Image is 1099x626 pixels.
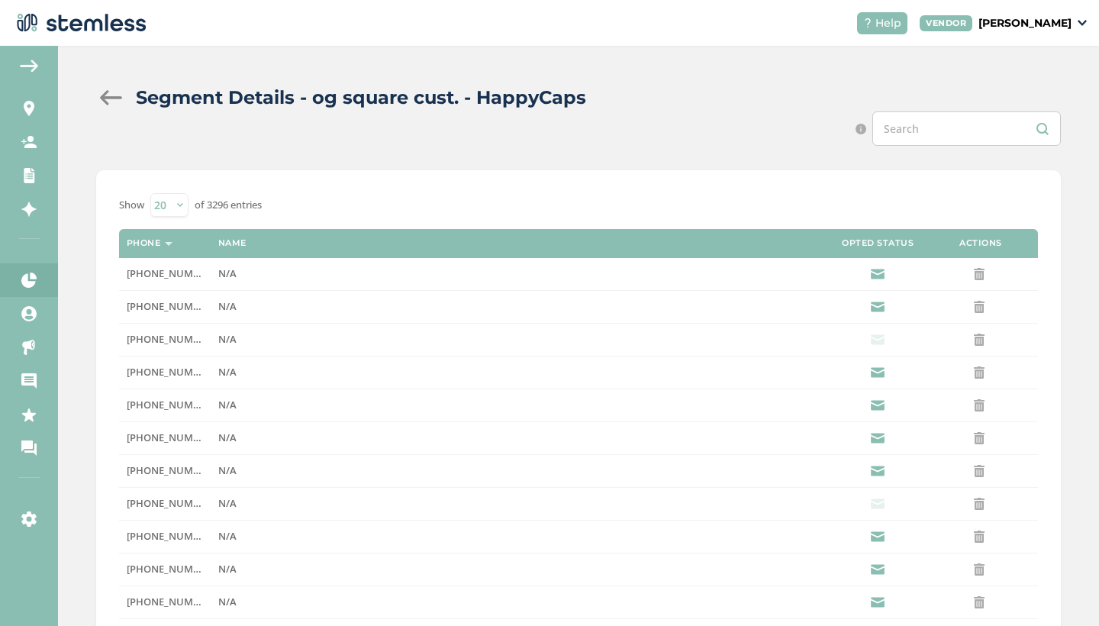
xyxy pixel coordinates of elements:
[127,497,203,510] label: (310) 467-7494
[127,398,214,411] span: [PHONE_NUMBER]
[127,463,214,477] span: [PHONE_NUMBER]
[856,124,866,134] img: icon-info-236977d2.svg
[218,332,237,346] span: N/A
[127,595,203,608] label: (515) 313-5362
[872,111,1061,146] input: Search
[218,299,237,313] span: N/A
[127,595,214,608] span: [PHONE_NUMBER]
[127,267,203,280] label: (858) 336-9305
[218,366,824,379] label: N/A
[218,497,824,510] label: N/A
[218,431,237,444] span: N/A
[842,238,914,248] label: Opted Status
[127,464,203,477] label: (203) 631-6491
[119,198,144,213] label: Show
[127,333,203,346] label: (916) 884-3907
[1023,553,1099,626] iframe: Chat Widget
[127,530,203,543] label: (281) 608-0717
[218,463,237,477] span: N/A
[127,332,214,346] span: [PHONE_NUMBER]
[195,198,262,213] label: of 3296 entries
[127,431,214,444] span: [PHONE_NUMBER]
[923,229,1038,258] th: Actions
[218,365,237,379] span: N/A
[218,399,824,411] label: N/A
[875,15,901,31] span: Help
[218,529,237,543] span: N/A
[218,267,824,280] label: N/A
[127,365,214,379] span: [PHONE_NUMBER]
[127,562,214,576] span: [PHONE_NUMBER]
[20,60,38,72] img: icon-arrow-back-accent-c549486e.svg
[165,242,172,246] img: icon-sort-1e1d7615.svg
[218,266,237,280] span: N/A
[218,398,237,411] span: N/A
[1078,20,1087,26] img: icon_down-arrow-small-66adaf34.svg
[127,399,203,411] label: (929) 214-2566
[218,595,237,608] span: N/A
[218,563,824,576] label: N/A
[127,238,161,248] label: Phone
[127,300,203,313] label: (620) 755-4861
[127,266,214,280] span: [PHONE_NUMBER]
[136,84,586,111] h2: Segment Details - og square cust. - HappyCaps
[218,464,824,477] label: N/A
[127,431,203,444] label: (770) 885-5980
[218,530,824,543] label: N/A
[218,595,824,608] label: N/A
[863,18,872,27] img: icon-help-white-03924b79.svg
[127,563,203,576] label: (323) 533-6225
[218,238,247,248] label: Name
[127,366,203,379] label: (702) 305-9653
[920,15,972,31] div: VENDOR
[978,15,1072,31] p: [PERSON_NAME]
[218,431,824,444] label: N/A
[127,529,214,543] span: [PHONE_NUMBER]
[127,496,214,510] span: [PHONE_NUMBER]
[127,299,214,313] span: [PHONE_NUMBER]
[12,8,147,38] img: logo-dark-0685b13c.svg
[218,562,237,576] span: N/A
[218,496,237,510] span: N/A
[218,333,824,346] label: N/A
[218,300,824,313] label: N/A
